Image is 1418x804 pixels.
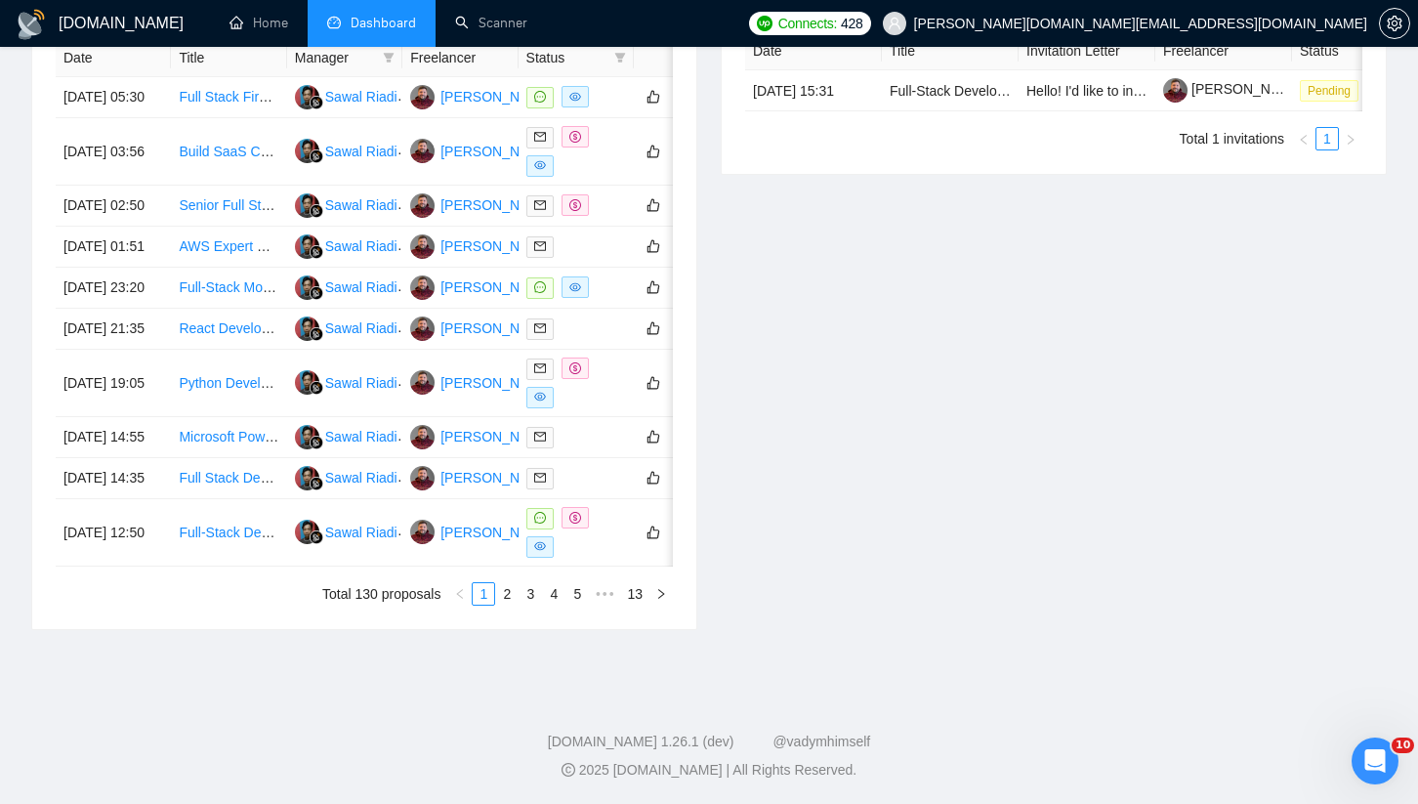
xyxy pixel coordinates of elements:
li: Next 5 Pages [589,582,620,606]
span: filter [379,43,398,72]
span: 10 [1392,738,1414,753]
div: [PERSON_NAME] [440,235,553,257]
a: KP[PERSON_NAME] [410,524,553,539]
td: [DATE] 14:35 [56,458,171,499]
img: KP [410,234,435,259]
span: left [1298,134,1310,146]
span: left [454,588,466,600]
div: 2025 [DOMAIN_NAME] | All Rights Reserved. [16,760,1402,781]
div: Sawal Riadi [325,86,397,107]
a: [PERSON_NAME] [1163,81,1304,97]
button: like [642,317,665,340]
a: Python Developer for NFL Spread Prediction Workflow [179,375,509,391]
a: 2 [496,583,518,605]
span: like [646,238,660,254]
span: dollar [569,512,581,524]
a: KP[PERSON_NAME] [410,196,553,212]
a: KP[PERSON_NAME] [410,143,553,158]
a: [DOMAIN_NAME] 1.26.1 (dev) [548,734,734,749]
span: dollar [569,131,581,143]
a: Microsoft Power Platform Developer for Case Management System [179,429,586,444]
a: Senior Full Stack Developer [179,197,349,213]
button: like [642,140,665,163]
button: like [642,521,665,544]
td: [DATE] 21:35 [56,309,171,350]
li: Next Page [649,582,673,606]
img: gigradar-bm.png [310,149,323,163]
td: Python Developer for NFL Spread Prediction Workflow [171,350,286,417]
button: like [642,466,665,489]
span: eye [569,91,581,103]
button: dislike [671,193,694,217]
a: SRSawal Riadi [295,196,397,212]
button: like [642,85,665,108]
a: KP[PERSON_NAME] [410,88,553,104]
img: KP [410,425,435,449]
a: KP[PERSON_NAME] [410,237,553,253]
li: Next Page [1339,127,1362,150]
span: like [646,525,660,540]
img: gigradar-bm.png [310,381,323,395]
span: like [646,320,660,336]
div: [PERSON_NAME] [440,276,553,298]
span: like [646,279,660,295]
span: mail [534,472,546,484]
div: [PERSON_NAME] [440,372,553,394]
span: mail [534,199,546,211]
span: like [646,375,660,391]
a: setting [1379,16,1410,31]
span: mail [534,322,546,334]
img: gigradar-bm.png [310,96,323,109]
img: gigradar-bm.png [310,436,323,449]
span: like [646,429,660,444]
button: dislike [671,317,694,340]
button: left [1292,127,1315,150]
div: Sawal Riadi [325,372,397,394]
img: gigradar-bm.png [310,530,323,544]
a: Full-Stack Developer for SaaS Platform [179,525,417,540]
img: KP [410,275,435,300]
li: 1 [1315,127,1339,150]
td: Build SaaS CRM + AI Client Portal (Full Platform Development) [171,118,286,186]
img: gigradar-bm.png [310,245,323,259]
img: KP [410,85,435,109]
img: logo [16,9,47,40]
li: 4 [542,582,565,606]
li: 5 [565,582,589,606]
iframe: Intercom live chat [1352,738,1398,784]
td: [DATE] 12:50 [56,499,171,567]
a: SRSawal Riadi [295,278,397,294]
img: upwork-logo.png [757,16,772,31]
img: KP [410,193,435,218]
span: user [888,17,901,30]
button: like [642,425,665,448]
button: dislike [671,85,694,108]
span: Dashboard [351,15,416,31]
td: [DATE] 23:20 [56,268,171,309]
button: like [642,193,665,217]
img: SR [295,193,319,218]
div: Sawal Riadi [325,194,397,216]
td: Full Stack Firebase Developer Needed for Web App [171,77,286,118]
td: [DATE] 15:31 [745,70,882,111]
span: Manager [295,47,375,68]
a: 1 [1316,128,1338,149]
span: message [534,512,546,524]
button: dislike [671,466,694,489]
button: dislike [671,140,694,163]
a: SRSawal Riadi [295,428,397,444]
div: [PERSON_NAME] [440,194,553,216]
span: dashboard [327,16,341,29]
a: KP[PERSON_NAME] [410,469,553,485]
li: Total 130 proposals [322,582,440,606]
span: right [1345,134,1356,146]
span: like [646,89,660,105]
td: Microsoft Power Platform Developer for Case Management System [171,417,286,458]
li: 3 [519,582,542,606]
img: gigradar-bm.png [310,204,323,218]
a: SRSawal Riadi [295,319,397,335]
td: Full-Stack Mobile Engineer (React Native) + AI/ML Experience Needed! [171,268,286,309]
span: like [646,197,660,213]
li: 1 [472,582,495,606]
li: Total 1 invitations [1180,127,1284,150]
